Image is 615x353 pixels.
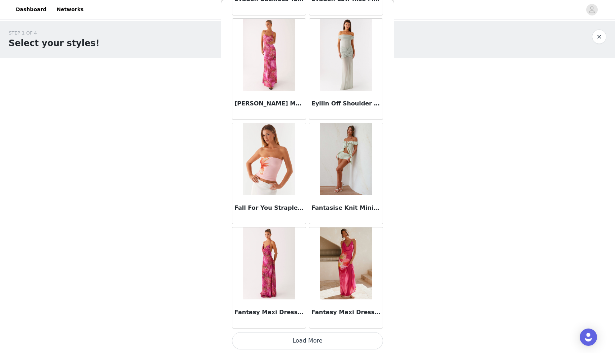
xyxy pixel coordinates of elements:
[234,99,304,108] h3: [PERSON_NAME] Maxi Dress - Lavender Lagoon
[9,37,100,50] h1: Select your styles!
[232,332,383,349] button: Load More
[320,19,372,91] img: Eyllin Off Shoulder Maxi Dress - Sage
[311,308,381,317] h3: Fantasy Maxi Dress - Pink Tropical
[243,19,295,91] img: Everett Maxi Dress - Lavender Lagoon
[311,204,381,212] h3: Fantasise Knit Mini Shorts - Mint
[234,308,304,317] h3: Fantasy Maxi Dress - Lavender Lagoon
[580,329,597,346] div: Open Intercom Messenger
[311,99,381,108] h3: Eyllin Off Shoulder Maxi Dress - Sage
[243,227,295,299] img: Fantasy Maxi Dress - Lavender Lagoon
[588,4,595,15] div: avatar
[243,123,295,195] img: Fall For You Strapless Top - Pink
[52,1,88,18] a: Networks
[320,123,372,195] img: Fantasise Knit Mini Shorts - Mint
[12,1,51,18] a: Dashboard
[234,204,304,212] h3: Fall For You Strapless Top - Pink
[9,30,100,37] div: STEP 1 OF 4
[320,227,372,299] img: Fantasy Maxi Dress - Pink Tropical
